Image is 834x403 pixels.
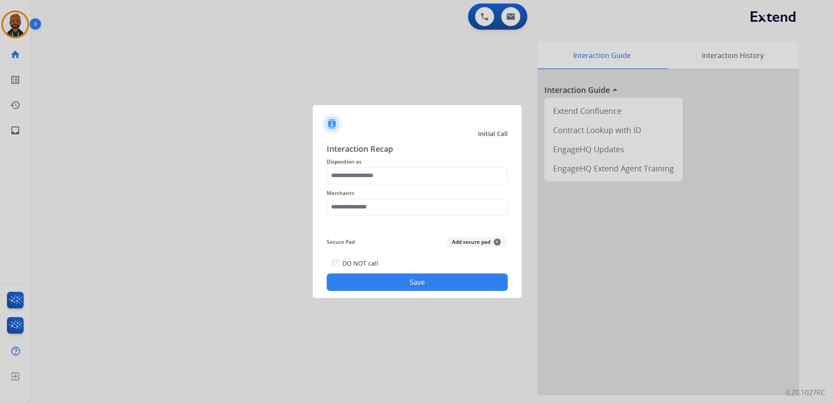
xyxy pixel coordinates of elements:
[327,157,508,167] span: Disposition as
[327,143,508,157] span: Interaction Recap
[327,273,508,291] button: Save
[327,188,508,198] span: Merchants
[327,226,508,227] img: contact-recap-line.svg
[342,259,378,268] label: DO NOT call
[321,113,342,134] img: contactIcon
[327,237,355,247] span: Secure Pad
[494,239,501,246] span: +
[447,237,506,247] button: Add secure pad+
[478,130,508,138] span: Initial Call
[786,387,825,398] p: 0.20.1027RC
